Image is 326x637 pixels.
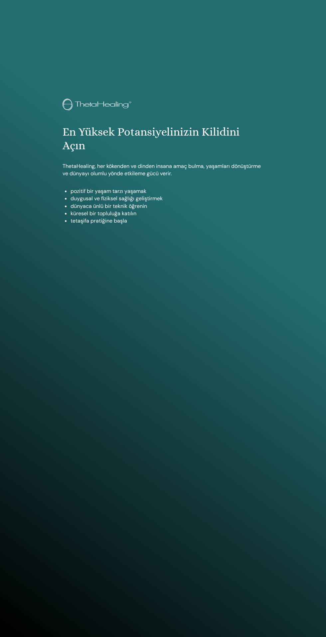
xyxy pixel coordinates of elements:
[71,203,263,210] li: dünyaca ünlü bir teknik öğrenin
[71,210,263,217] li: küresel bir topluluğa katılın
[71,217,263,225] li: tetaşifa pratiğine başla
[63,163,263,178] p: ThetaHealing, her kökenden ve dinden insana amaç bulma, yaşamları dönüştürme ve dünyayı olumlu yö...
[71,195,263,202] li: duygusal ve fiziksel sağlığı geliştirmek
[63,125,263,153] h1: En Yüksek Potansiyelinizin Kilidini Açın
[71,188,263,195] li: pozitif bir yaşam tarzı yaşamak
